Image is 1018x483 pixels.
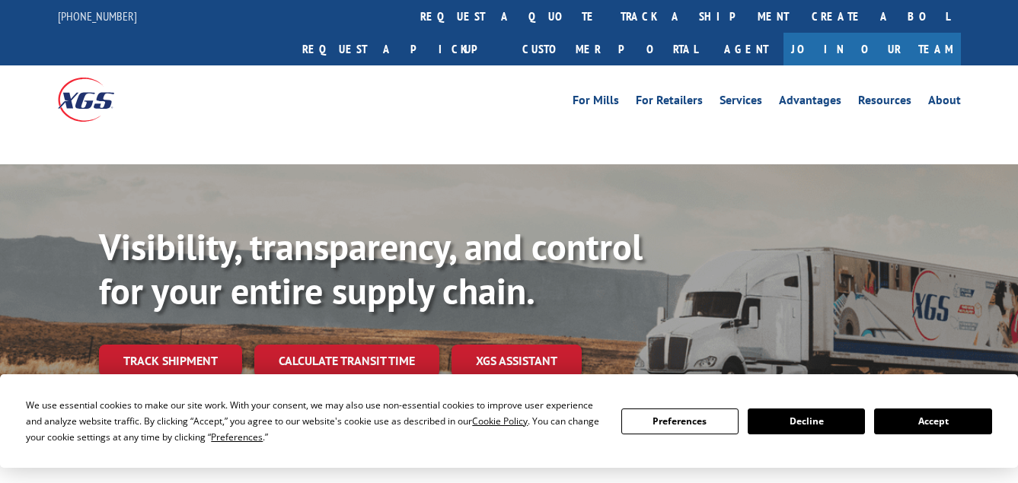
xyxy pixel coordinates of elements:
[779,94,841,111] a: Advantages
[58,8,137,24] a: [PHONE_NUMBER]
[26,397,602,445] div: We use essential cookies to make our site work. With your consent, we may also use non-essential ...
[291,33,511,65] a: Request a pickup
[783,33,961,65] a: Join Our Team
[254,345,439,377] a: Calculate transit time
[720,94,762,111] a: Services
[452,345,582,377] a: XGS ASSISTANT
[573,94,619,111] a: For Mills
[748,408,865,434] button: Decline
[211,431,263,443] span: Preferences
[709,33,783,65] a: Agent
[636,94,703,111] a: For Retailers
[874,408,991,434] button: Accept
[472,415,528,427] span: Cookie Policy
[928,94,961,111] a: About
[858,94,911,111] a: Resources
[99,223,643,314] b: Visibility, transparency, and control for your entire supply chain.
[511,33,709,65] a: Customer Portal
[99,345,242,377] a: Track shipment
[621,408,739,434] button: Preferences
